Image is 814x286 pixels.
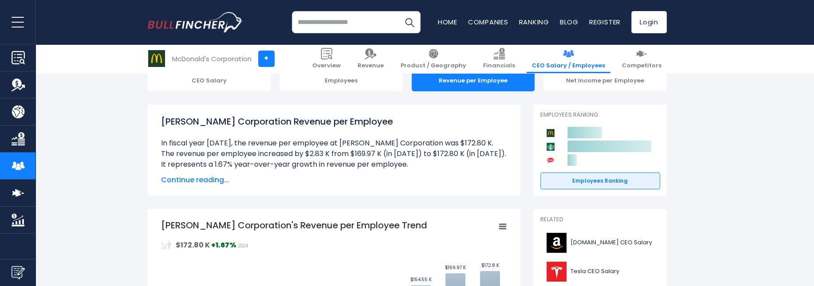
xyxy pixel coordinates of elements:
[589,17,621,27] a: Register
[395,44,472,73] a: Product / Geography
[545,141,556,153] img: Starbucks Corporation competitors logo
[519,17,549,27] a: Ranking
[148,12,243,32] a: Go to homepage
[481,262,499,269] text: $172.8 K
[307,44,346,73] a: Overview
[468,17,508,27] a: Companies
[546,233,568,253] img: AMZN logo
[211,240,236,250] strong: +1.67%
[148,70,271,91] div: CEO Salary
[540,172,660,189] a: Employees Ranking
[312,62,341,70] span: Overview
[148,50,165,67] img: MCD logo
[540,259,660,284] a: Tesla CEO Salary
[543,70,667,91] div: Net Income per Employee
[478,44,520,73] a: Financials
[401,62,466,70] span: Product / Geography
[358,62,384,70] span: Revenue
[622,62,661,70] span: Competitors
[545,155,556,166] img: Yum! Brands competitors logo
[617,44,667,73] a: Competitors
[570,268,619,275] span: Tesla CEO Salary
[148,12,243,32] img: bullfincher logo
[398,11,421,33] button: Search
[546,262,568,282] img: TSLA logo
[540,231,660,255] a: [DOMAIN_NAME] CEO Salary
[570,239,652,247] span: [DOMAIN_NAME] CEO Salary
[445,264,466,271] text: $169.97 K
[279,70,403,91] div: Employees
[410,276,432,283] text: $154.55 K
[560,17,578,27] a: Blog
[176,240,210,250] strong: $172.80 K
[172,54,252,64] div: McDonald's Corporation
[438,17,457,27] a: Home
[631,11,667,33] a: Login
[540,216,660,223] p: Related
[540,111,660,119] p: Employees Ranking
[161,138,507,170] li: In fiscal year [DATE], the revenue per employee at [PERSON_NAME] Corporation was $172.80 K. The r...
[527,44,610,73] a: CEO Salary / Employees
[532,62,605,70] span: CEO Salary / Employees
[258,51,275,67] a: +
[545,127,556,139] img: McDonald's Corporation competitors logo
[238,243,248,248] span: 2024
[352,44,389,73] a: Revenue
[161,219,427,231] tspan: [PERSON_NAME] Corporation's Revenue per Employee Trend
[161,239,172,250] img: RevenuePerEmployee.svg
[412,70,535,91] div: Revenue per Employee
[161,115,507,128] h1: [PERSON_NAME] Corporation Revenue per Employee
[161,175,507,185] span: Continue reading...
[483,62,515,70] span: Financials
